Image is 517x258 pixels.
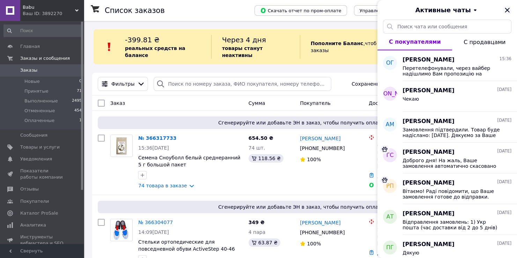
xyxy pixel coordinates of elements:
[300,35,435,59] div: , чтоб и далее получать заказы
[77,88,82,94] span: 71
[402,56,455,64] span: [PERSON_NAME]
[79,117,82,124] span: 1
[452,34,517,50] button: С продавцами
[307,241,321,246] span: 100%
[111,135,132,157] img: Фото товару
[402,96,419,102] span: Чекаю
[377,112,517,143] button: АМ[PERSON_NAME][DATE]Замовлення підтвердили. Товар буде надіслано: [DATE]. Дякуємо за Ваше замовл...
[377,204,517,235] button: АТ[PERSON_NAME][DATE]Відправлення замовлень: 1) Укр пошта (час доставки від 2 до 5 днів) 2) Нова ...
[402,188,502,200] span: Вітаємо! Раді повідомити, що Ваше замовлення готове до відправки. Можете завершувати Пром оплату....
[104,42,115,52] img: :exclamation:
[249,220,265,225] span: 349 ₴
[497,87,511,93] span: [DATE]
[402,87,455,95] span: [PERSON_NAME]
[249,100,265,106] span: Сумма
[300,219,340,226] a: [PERSON_NAME]
[503,6,511,14] button: Закрыть
[377,143,517,173] button: ГС[PERSON_NAME][DATE]Доброго дня! На жаль, Ваше замовлення автоматично скасовано через відсутніст...
[249,229,266,235] span: 4 пара
[402,117,455,126] span: [PERSON_NAME]
[497,241,511,246] span: [DATE]
[222,36,266,44] span: Через 4 дня
[402,210,455,218] span: [PERSON_NAME]
[20,210,58,216] span: Каталог ProSale
[386,182,394,190] span: РП
[111,219,132,241] img: Фото товару
[249,154,283,163] div: 118.56 ₴
[20,168,65,180] span: Показатели работы компании
[138,220,173,225] a: № 366304077
[367,90,413,98] span: [PERSON_NAME]
[383,20,511,34] input: Поиск чата или сообщения
[101,203,502,210] span: Сгенерируйте или добавьте ЭН в заказ, чтобы получить оплату
[377,173,517,204] button: РП[PERSON_NAME][DATE]Вітаємо! Раді повідомити, що Ваше замовлення готове до відправки. Можете зав...
[464,39,505,45] span: С продавцами
[20,132,47,138] span: Сообщения
[111,80,134,87] span: Фильтры
[377,34,452,50] button: С покупателями
[352,80,413,87] span: Сохраненные фильтры:
[307,157,321,162] span: 100%
[23,10,84,17] div: Ваш ID: 3892270
[110,135,133,157] a: Фото товару
[402,65,502,77] span: Перетелефонували, через вайбер надішлимо Вам пропозицію на горшик
[402,179,455,187] span: [PERSON_NAME]
[497,148,511,154] span: [DATE]
[101,119,502,126] span: Сгенерируйте или добавьте ЭН в заказ, чтобы получить оплату
[20,234,65,246] span: Инструменты вебмастера и SEO
[24,117,54,124] span: Оплаченные
[386,59,394,67] span: ОГ
[389,38,441,45] span: С покупателями
[397,6,497,15] button: Активные чаты
[20,43,40,50] span: Главная
[499,56,511,62] span: 15:36
[369,100,417,106] span: Доставка и оплата
[386,121,394,129] span: АМ
[20,186,39,192] span: Отзывы
[386,151,394,159] span: ГС
[222,45,263,58] b: товары станут неактивны
[154,77,331,91] input: Поиск по номеру заказа, ФИО покупателя, номеру телефона, Email, номеру накладной
[138,229,169,235] span: 14:09[DATE]
[24,88,49,94] span: Принятые
[249,145,265,151] span: 74 шт.
[138,135,176,141] a: № 366317733
[20,67,37,73] span: Заказы
[24,108,55,114] span: Отмененные
[110,219,133,241] a: Фото товару
[377,50,517,81] button: ОГ[PERSON_NAME]15:36Перетелефонували, через вайбер надішлимо Вам пропозицію на горшик
[402,241,455,249] span: [PERSON_NAME]
[497,117,511,123] span: [DATE]
[20,156,52,162] span: Уведомления
[386,213,394,221] span: АТ
[24,78,40,85] span: Новые
[105,6,165,15] h1: Список заказов
[20,198,49,205] span: Покупатели
[138,155,240,167] a: Семена Сноуболл белый среднеранний 5 г большой пакет
[249,135,273,141] span: 654.50 ₴
[300,135,340,142] a: [PERSON_NAME]
[23,4,75,10] span: Babu
[138,145,169,151] span: 15:36[DATE]
[311,41,363,46] b: Пополните Баланс
[125,36,160,44] span: -399.81 ₴
[300,100,331,106] span: Покупатель
[249,238,280,247] div: 63.87 ₴
[354,5,420,16] button: Управление статусами
[20,222,46,228] span: Аналитика
[298,143,346,153] div: [PHONE_NUMBER]
[138,183,187,188] a: 74 товара в заказе
[377,81,517,112] button: [PERSON_NAME][PERSON_NAME][DATE]Чекаю
[110,100,125,106] span: Заказ
[74,108,82,114] span: 454
[79,78,82,85] span: 0
[20,144,60,150] span: Товары и услуги
[3,24,82,37] input: Поиск
[20,55,70,62] span: Заказы и сообщения
[497,179,511,185] span: [DATE]
[497,210,511,216] span: [DATE]
[402,158,502,169] span: Доброго дня! На жаль, Ваше замовлення автоматично скасовано через відсутність відповіді протягом ...
[24,98,58,104] span: Выполненные
[260,7,341,14] span: Скачать отчет по пром-оплате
